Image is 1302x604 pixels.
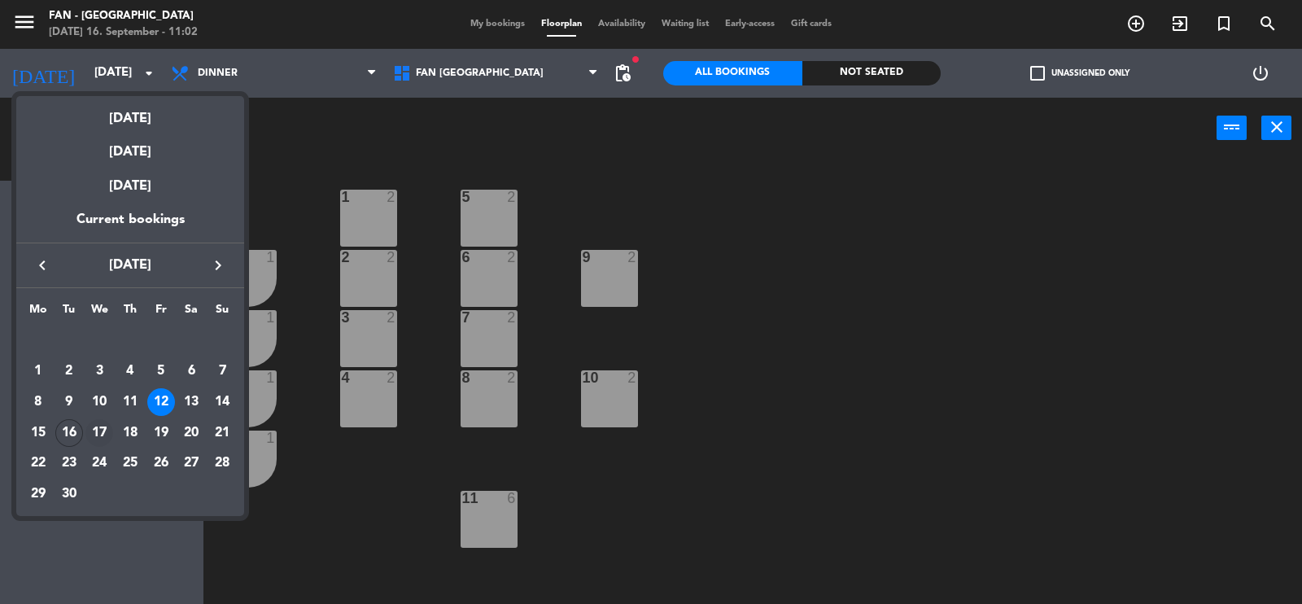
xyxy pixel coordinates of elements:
div: 4 [116,357,144,385]
th: Tuesday [54,300,85,326]
div: 24 [85,449,113,477]
i: keyboard_arrow_left [33,256,52,275]
div: 7 [208,357,236,385]
td: September 3, 2025 [84,356,115,387]
div: 3 [85,357,113,385]
div: 2 [55,357,83,385]
td: September 15, 2025 [23,418,54,449]
td: September 18, 2025 [115,418,146,449]
div: 28 [208,449,236,477]
div: 9 [55,388,83,416]
div: 18 [116,419,144,447]
td: September 21, 2025 [207,418,238,449]
td: September 20, 2025 [177,418,208,449]
td: September 12, 2025 [146,387,177,418]
div: 26 [147,449,175,477]
div: 10 [85,388,113,416]
div: 8 [24,388,52,416]
div: 16 [55,419,83,447]
td: September 1, 2025 [23,356,54,387]
th: Monday [23,300,54,326]
div: 25 [116,449,144,477]
button: keyboard_arrow_left [28,255,57,276]
td: September 23, 2025 [54,448,85,479]
div: 14 [208,388,236,416]
td: September 16, 2025 [54,418,85,449]
div: 21 [208,419,236,447]
div: [DATE] [16,164,244,209]
th: Saturday [177,300,208,326]
div: 30 [55,480,83,508]
div: 12 [147,388,175,416]
div: 23 [55,449,83,477]
div: 22 [24,449,52,477]
div: 5 [147,357,175,385]
div: Current bookings [16,209,244,243]
div: [DATE] [16,129,244,163]
div: 19 [147,419,175,447]
span: [DATE] [57,255,203,276]
td: September 4, 2025 [115,356,146,387]
td: September 30, 2025 [54,479,85,510]
td: September 22, 2025 [23,448,54,479]
th: Sunday [207,300,238,326]
td: September 13, 2025 [177,387,208,418]
td: September 27, 2025 [177,448,208,479]
td: September 2, 2025 [54,356,85,387]
div: 15 [24,419,52,447]
td: September 5, 2025 [146,356,177,387]
th: Wednesday [84,300,115,326]
td: September 10, 2025 [84,387,115,418]
div: 1 [24,357,52,385]
td: September 25, 2025 [115,448,146,479]
div: [DATE] [16,96,244,129]
td: September 24, 2025 [84,448,115,479]
div: 11 [116,388,144,416]
td: September 8, 2025 [23,387,54,418]
td: September 19, 2025 [146,418,177,449]
th: Friday [146,300,177,326]
td: September 14, 2025 [207,387,238,418]
button: keyboard_arrow_right [203,255,233,276]
td: September 26, 2025 [146,448,177,479]
td: September 17, 2025 [84,418,115,449]
div: 13 [177,388,205,416]
td: September 7, 2025 [207,356,238,387]
td: September 6, 2025 [177,356,208,387]
th: Thursday [115,300,146,326]
td: SEP [23,326,238,357]
div: 17 [85,419,113,447]
td: September 9, 2025 [54,387,85,418]
div: 27 [177,449,205,477]
div: 20 [177,419,205,447]
i: keyboard_arrow_right [208,256,228,275]
td: September 11, 2025 [115,387,146,418]
div: 6 [177,357,205,385]
div: 29 [24,480,52,508]
td: September 28, 2025 [207,448,238,479]
td: September 29, 2025 [23,479,54,510]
